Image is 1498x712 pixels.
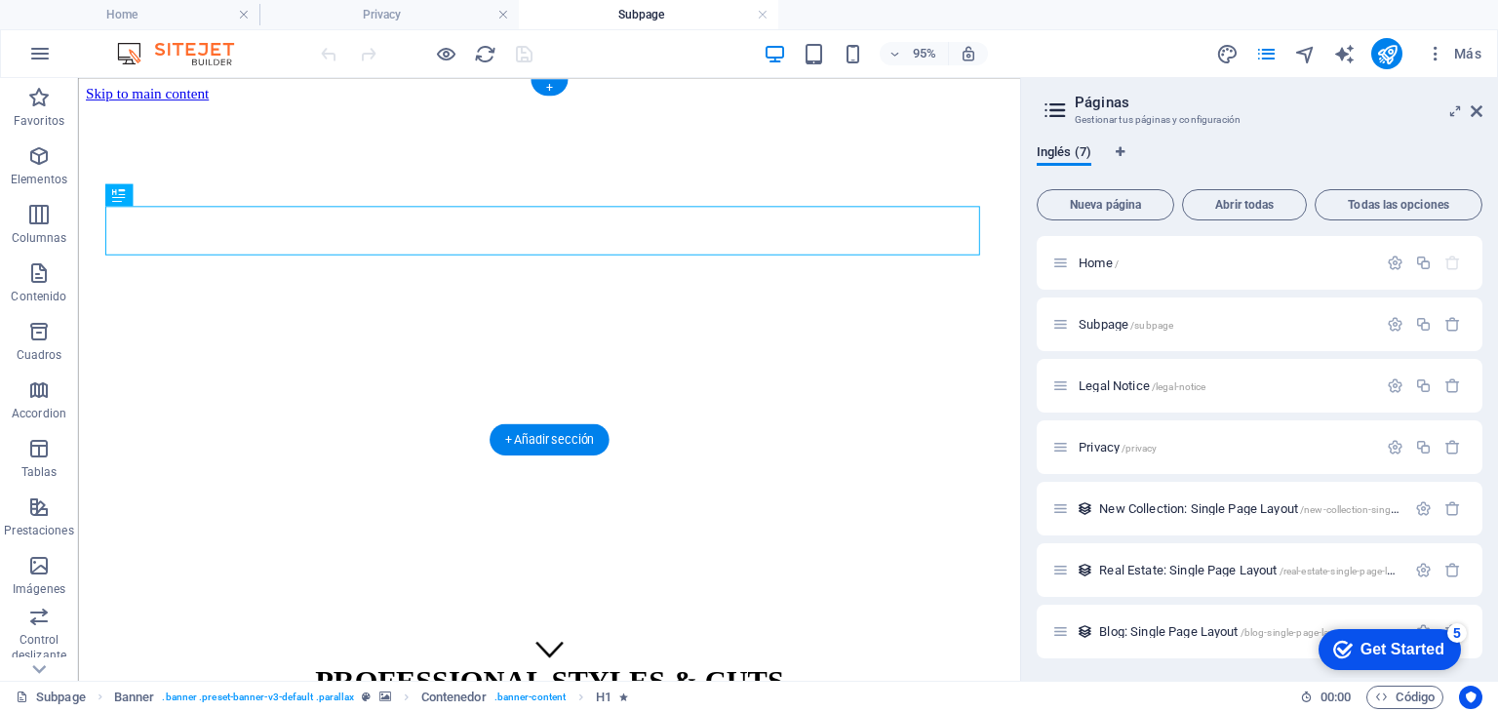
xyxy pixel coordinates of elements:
i: Volver a cargar página [474,43,496,65]
span: Nueva página [1045,199,1165,211]
span: /legal-notice [1152,381,1206,392]
p: Tablas [21,464,58,480]
span: Haz clic para seleccionar y doble clic para editar [421,686,487,709]
button: reload [473,42,496,65]
button: Todas las opciones [1315,189,1482,220]
a: Haz clic para cancelar la selección y doble clic para abrir páginas [16,686,86,709]
div: Eliminar [1444,500,1461,517]
span: . banner-content [494,686,566,709]
p: Imágenes [13,581,65,597]
h3: Gestionar tus páginas y configuración [1075,111,1443,129]
img: Editor Logo [112,42,258,65]
button: navigator [1293,42,1317,65]
button: publish [1371,38,1402,69]
span: Inglés (7) [1037,140,1091,168]
span: Haz clic para seleccionar y doble clic para editar [596,686,611,709]
div: Duplicar [1415,316,1432,333]
i: El elemento contiene una animación [619,692,628,702]
div: + [531,79,567,96]
h4: Subpage [519,4,778,25]
button: Código [1366,686,1443,709]
span: Legal Notice [1079,378,1205,393]
span: / [1115,258,1119,269]
p: Prestaciones [4,523,73,538]
div: Home/ [1073,257,1377,269]
div: Legal Notice/legal-notice [1073,379,1377,392]
i: Este elemento contiene un fondo [379,692,391,702]
button: Más [1418,38,1489,69]
div: Configuración [1387,377,1403,394]
div: Real Estate: Single Page Layout/real-estate-single-page-layout [1093,564,1405,576]
div: Eliminar [1444,439,1461,455]
div: Get Started [58,21,141,39]
i: AI Writer [1333,43,1356,65]
span: Todas las opciones [1323,199,1474,211]
span: Home [1079,256,1119,270]
i: Este elemento es un preajuste personalizable [362,692,371,702]
span: /blog-single-page-layout [1241,627,1349,638]
div: Configuración [1415,562,1432,578]
h6: 95% [909,42,940,65]
span: Código [1375,686,1435,709]
div: Configuración [1387,255,1403,271]
p: Columnas [12,230,67,246]
div: Eliminar [1444,377,1461,394]
div: Este diseño se usa como una plantilla para todos los elementos (como por ejemplo un post de un bl... [1077,562,1093,578]
span: Más [1426,44,1481,63]
span: /privacy [1122,443,1157,454]
i: Al redimensionar, ajustar el nivel de zoom automáticamente para ajustarse al dispositivo elegido. [960,45,977,62]
span: Haz clic para abrir la página [1099,624,1349,639]
i: Publicar [1376,43,1399,65]
i: Navegador [1294,43,1317,65]
i: Páginas (Ctrl+Alt+S) [1255,43,1278,65]
h4: Privacy [259,4,519,25]
span: /real-estate-single-page-layout [1280,566,1412,576]
div: Privacy/privacy [1073,441,1377,454]
div: New Collection: Single Page Layout/new-collection-single-page-layout [1093,502,1405,515]
p: Accordion [12,406,66,421]
p: Contenido [11,289,66,304]
span: New Collection: Single Page Layout [1099,501,1452,516]
span: Haz clic para seleccionar y doble clic para editar [114,686,155,709]
div: + Añadir sección [490,423,609,455]
h6: Tiempo de la sesión [1300,686,1352,709]
span: Abrir todas [1191,199,1298,211]
span: Haz clic para abrir la página [1079,317,1173,332]
div: Duplicar [1415,255,1432,271]
div: Duplicar [1415,439,1432,455]
div: Blog: Single Page Layout/blog-single-page-layout [1093,625,1405,638]
div: Pestañas de idiomas [1037,144,1482,181]
span: Real Estate: Single Page Layout [1099,563,1412,577]
span: Privacy [1079,440,1157,455]
span: /new-collection-single-page-layout [1300,504,1453,515]
span: : [1334,690,1337,704]
span: /subpage [1130,320,1173,331]
h2: Páginas [1075,94,1482,111]
button: Haz clic para salir del modo de previsualización y seguir editando [434,42,457,65]
button: Nueva página [1037,189,1174,220]
button: Usercentrics [1459,686,1482,709]
div: Subpage/subpage [1073,318,1377,331]
a: Skip to main content [8,8,138,24]
div: Duplicar [1415,377,1432,394]
p: Elementos [11,172,67,187]
button: Abrir todas [1182,189,1307,220]
div: Configuración [1387,439,1403,455]
div: Eliminar [1444,562,1461,578]
button: design [1215,42,1239,65]
span: 00 00 [1321,686,1351,709]
button: 95% [880,42,949,65]
div: Este diseño se usa como una plantilla para todos los elementos (como por ejemplo un post de un bl... [1077,623,1093,640]
nav: breadcrumb [114,686,629,709]
i: Diseño (Ctrl+Alt+Y) [1216,43,1239,65]
div: Get Started 5 items remaining, 0% complete [16,10,158,51]
div: Este diseño se usa como una plantilla para todos los elementos (como por ejemplo un post de un bl... [1077,500,1093,517]
span: . banner .preset-banner-v3-default .parallax [162,686,354,709]
button: pages [1254,42,1278,65]
p: Cuadros [17,347,62,363]
div: 5 [144,4,164,23]
button: text_generator [1332,42,1356,65]
div: Eliminar [1444,316,1461,333]
div: Configuración [1415,500,1432,517]
p: Favoritos [14,113,64,129]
